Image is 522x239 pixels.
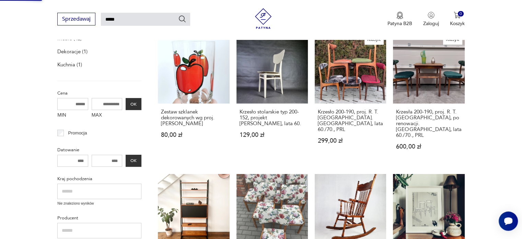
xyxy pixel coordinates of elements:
button: 0Koszyk [450,12,465,27]
iframe: Smartsupp widget button [499,211,518,231]
button: Szukaj [178,15,186,23]
button: Sprzedawaj [57,13,95,25]
p: 600,00 zł [396,144,461,150]
img: Ikona medalu [396,12,403,19]
h3: Krzesło 200-190, proj. R. T. [GEOGRAPHIC_DATA]. [GEOGRAPHIC_DATA], lata 60./70., PRL [318,109,383,132]
img: Patyna - sklep z meblami i dekoracjami vintage [253,8,274,29]
button: OK [126,155,141,167]
h3: Krzesła 200-190, proj. R. T. [GEOGRAPHIC_DATA], po renowacji. [GEOGRAPHIC_DATA], lata 60./70., PRL [396,109,461,138]
img: Ikonka użytkownika [428,12,434,19]
a: KlasykKrzesło 200-190, proj. R. T. Hałasa. Polska, lata 60./70., PRLKrzesło 200-190, proj. R. T. ... [315,32,386,163]
a: Krzesło stolarskie typ 200-152, projekt Rajmund Teofil Hałas, lata 60.Krzesło stolarskie typ 200-... [236,32,308,163]
p: Cena [57,89,141,97]
p: Koszyk [450,20,465,27]
label: MAX [92,110,123,121]
p: Zaloguj [423,20,439,27]
p: Promocja [68,129,87,137]
p: Producent [57,214,141,222]
div: 0 [458,11,464,17]
button: OK [126,98,141,110]
p: 129,00 zł [240,132,305,138]
h3: Zestaw szklanek dekorowanych wg proj. [PERSON_NAME] [161,109,226,127]
a: Kuchnia (1) [57,60,82,69]
p: Datowanie [57,146,141,154]
a: Zestaw szklanek dekorowanych wg proj. Katarzyny HałasZestaw szklanek dekorowanych wg proj. [PERSO... [158,32,229,163]
a: KlasykKrzesła 200-190, proj. R. T. Hałasa, po renowacji. Polska, lata 60./70., PRLKrzesła 200-190... [393,32,464,163]
button: Patyna B2B [387,12,412,27]
img: Ikona koszyka [454,12,461,19]
label: MIN [57,110,88,121]
a: Sprzedawaj [57,17,95,22]
a: Ikona medaluPatyna B2B [387,12,412,27]
button: Zaloguj [423,12,439,27]
h3: Krzesło stolarskie typ 200-152, projekt [PERSON_NAME], lata 60. [240,109,305,127]
p: 80,00 zł [161,132,226,138]
p: Nie znaleziono wyników [57,201,141,206]
p: 299,00 zł [318,138,383,144]
p: Patyna B2B [387,20,412,27]
a: Dekoracje (1) [57,47,88,56]
p: Kraj pochodzenia [57,175,141,183]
